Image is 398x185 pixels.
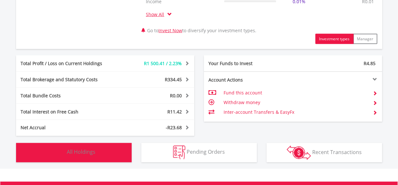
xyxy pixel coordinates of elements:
img: pending_instructions-wht.png [173,146,185,160]
button: All Holdings [16,143,132,162]
a: Invest Now [159,27,182,34]
span: All Holdings [67,149,96,156]
span: -R23.68 [166,125,182,131]
span: Pending Orders [187,149,225,156]
div: Account Actions [204,77,293,83]
button: Pending Orders [141,143,257,162]
div: Your Funds to Invest [204,60,293,67]
div: Net Accrual [16,125,120,131]
td: Inter-account Transfers & EasyFx [224,107,368,117]
div: Total Profit / Loss on Current Holdings [16,60,120,67]
span: R1 500.41 / 2.23% [144,60,182,66]
div: Total Brokerage and Statutory Costs [16,76,120,83]
button: Manager [353,34,377,44]
button: Recent Transactions [267,143,382,162]
td: Fund this account [224,88,368,98]
span: R4.85 [364,60,376,66]
span: R11.42 [168,109,182,115]
td: Withdraw money [224,98,368,107]
img: transactions-zar-wht.png [287,146,311,160]
span: R0.00 [170,92,182,99]
div: Total Interest on Free Cash [16,109,120,115]
button: Investment types [315,34,354,44]
div: Total Bundle Costs [16,92,120,99]
img: holdings-wht.png [52,146,66,160]
span: R334.45 [165,76,182,83]
span: Recent Transactions [312,149,362,156]
a: Show All [146,11,168,17]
